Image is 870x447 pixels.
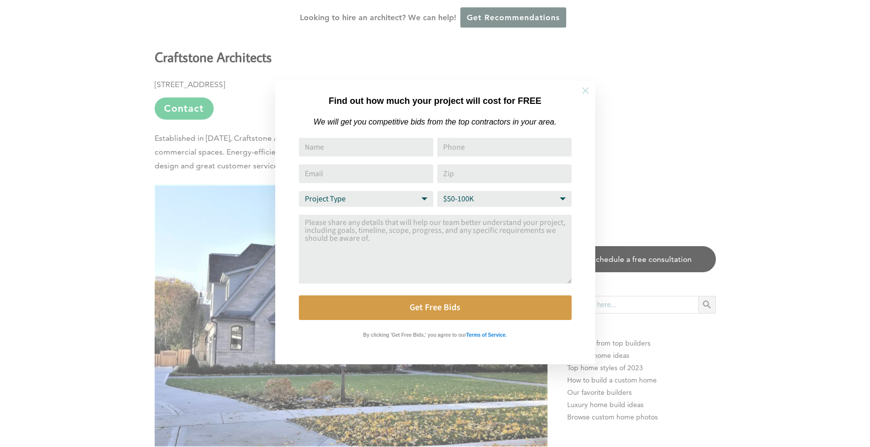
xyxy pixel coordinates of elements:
input: Email Address [299,164,433,183]
a: Terms of Service [466,330,506,338]
strong: Terms of Service [466,332,506,338]
textarea: Comment or Message [299,215,572,284]
strong: Find out how much your project will cost for FREE [328,96,541,106]
select: Project Type [299,191,433,207]
button: Get Free Bids [299,295,572,320]
em: We will get you competitive bids from the top contractors in your area. [314,118,556,126]
input: Phone [437,138,572,157]
input: Name [299,138,433,157]
select: Budget Range [437,191,572,207]
strong: . [506,332,507,338]
strong: By clicking 'Get Free Bids,' you agree to our [363,332,466,338]
input: Zip [437,164,572,183]
button: Close [568,73,603,108]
